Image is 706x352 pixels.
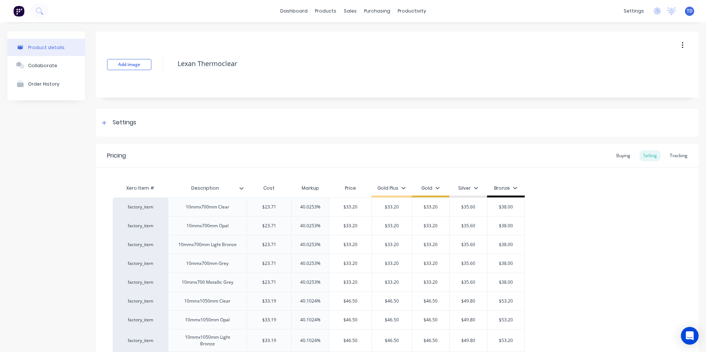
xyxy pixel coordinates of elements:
[113,118,136,127] div: Settings
[487,254,524,273] div: $38.00
[28,81,59,87] div: Order History
[168,179,242,197] div: Description
[666,150,691,161] div: Tracking
[412,235,449,254] div: $33.20
[329,254,371,273] div: $33.20
[13,6,24,17] img: Factory
[120,337,161,344] div: factory_item
[487,198,524,216] div: $38.00
[311,6,340,17] div: products
[113,273,525,291] div: factory_item10mmx700 Metallic Grey$23.7140.0253%$33.20$33.20$33.20$35.60$38.00
[113,197,525,216] div: factory_item10mmx700mm Clear$23.7140.0253%$33.20$33.20$33.20$35.60$38.00
[292,235,329,254] div: 40.0253%
[113,181,168,196] div: Xero Item #
[329,181,371,196] div: Price
[329,217,371,235] div: $33.20
[292,254,329,273] div: 40.0253%
[360,6,394,17] div: purchasing
[412,273,449,291] div: $33.20
[28,45,65,50] div: Product details
[421,185,440,191] div: Gold
[277,6,311,17] a: dashboard
[494,185,517,191] div: Bronze
[487,217,524,235] div: $38.00
[372,311,412,329] div: $46.50
[179,315,236,325] div: 10mmx1050mm Opal
[247,181,292,196] div: Cost
[113,310,525,329] div: factory_item10mmx1050mm Opal$33.1940.1024%$46.50$46.50$46.50$49.80$53.20
[247,254,292,273] div: $23.71
[120,279,161,286] div: factory_item
[7,39,85,56] button: Product details
[372,217,412,235] div: $33.20
[120,222,161,229] div: factory_item
[458,185,478,191] div: Silver
[412,311,449,329] div: $46.50
[450,292,487,310] div: $49.80
[292,198,329,216] div: 40.0253%
[450,254,487,273] div: $35.60
[681,327,699,345] div: Open Intercom Messenger
[450,235,487,254] div: $35.60
[174,55,638,72] textarea: Lexan Thermoclear
[171,332,244,349] div: 10mmx1050mm Light Bronze
[107,59,151,70] div: Add image
[640,150,661,161] div: Selling
[487,273,524,291] div: $38.00
[28,63,57,68] div: Collaborate
[247,311,292,329] div: $33.19
[120,241,161,248] div: factory_item
[372,198,412,216] div: $33.20
[292,273,329,291] div: 40.0253%
[329,292,371,310] div: $46.50
[291,181,329,196] div: Markup
[487,331,524,350] div: $53.20
[120,298,161,304] div: factory_item
[372,292,412,310] div: $46.50
[487,292,524,310] div: $53.20
[7,56,85,75] button: Collaborate
[292,292,329,310] div: 40.1024%
[247,273,292,291] div: $23.71
[487,311,524,329] div: $53.20
[450,331,487,350] div: $49.80
[412,198,449,216] div: $33.20
[176,277,239,287] div: 10mmx700 Metallic Grey
[329,235,371,254] div: $33.20
[180,202,235,212] div: 10mmx700mm Clear
[113,235,525,254] div: factory_item10mmx700mm Light Bronze$23.7140.0253%$33.20$33.20$33.20$35.60$38.00
[180,259,234,268] div: 10mmx700mm Grey
[113,216,525,235] div: factory_item10mmx700mm Opal$23.7140.0253%$33.20$33.20$33.20$35.60$38.00
[247,331,292,350] div: $33.19
[687,8,693,14] span: TD
[113,291,525,310] div: factory_item10mmx1050mm Clear$33.1940.1024%$46.50$46.50$46.50$49.80$53.20
[487,235,524,254] div: $38.00
[412,331,449,350] div: $46.50
[450,198,487,216] div: $35.60
[450,217,487,235] div: $35.60
[178,296,236,306] div: 10mmx1050mm Clear
[329,273,371,291] div: $33.20
[181,221,234,231] div: 10mmx700mm Opal
[113,254,525,273] div: factory_item10mmx700mm Grey$23.7140.0253%$33.20$33.20$33.20$35.60$38.00
[412,217,449,235] div: $33.20
[168,181,247,196] div: Description
[450,311,487,329] div: $49.80
[120,260,161,267] div: factory_item
[292,217,329,235] div: 40.0253%
[613,150,634,161] div: Buying
[292,311,329,329] div: 40.1024%
[372,235,412,254] div: $33.20
[372,254,412,273] div: $33.20
[394,6,430,17] div: productivity
[340,6,360,17] div: sales
[412,292,449,310] div: $46.50
[329,198,371,216] div: $33.20
[120,317,161,323] div: factory_item
[329,331,371,350] div: $46.50
[247,198,292,216] div: $23.71
[372,331,412,350] div: $46.50
[412,254,449,273] div: $33.20
[292,331,329,350] div: 40.1024%
[372,273,412,291] div: $33.20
